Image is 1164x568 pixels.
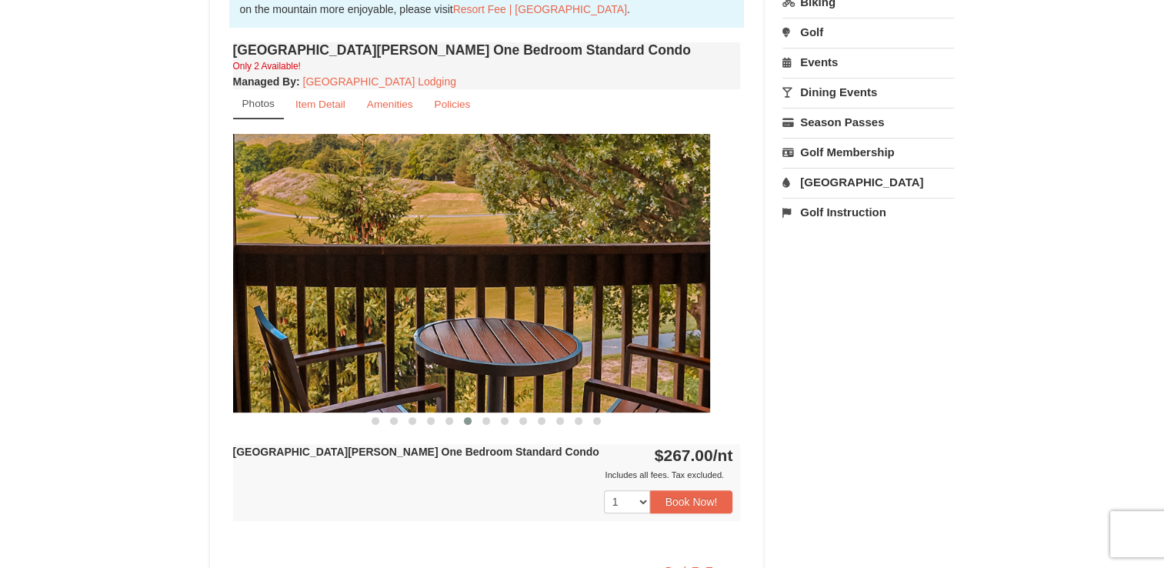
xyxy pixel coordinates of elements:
[233,467,733,483] div: Includes all fees. Tax excluded.
[782,48,954,76] a: Events
[424,89,480,119] a: Policies
[303,75,456,88] a: [GEOGRAPHIC_DATA] Lodging
[782,138,954,166] a: Golf Membership
[285,89,355,119] a: Item Detail
[233,446,599,458] strong: [GEOGRAPHIC_DATA][PERSON_NAME] One Bedroom Standard Condo
[233,89,284,119] a: Photos
[650,490,733,513] button: Book Now!
[655,446,733,464] strong: $267.00
[782,78,954,106] a: Dining Events
[202,134,710,412] img: 18876286-194-d154b5b5.jpg
[233,75,296,88] span: Managed By
[242,98,275,109] small: Photos
[782,168,954,196] a: [GEOGRAPHIC_DATA]
[357,89,423,119] a: Amenities
[367,99,413,110] small: Amenities
[782,108,954,136] a: Season Passes
[295,99,345,110] small: Item Detail
[782,198,954,226] a: Golf Instruction
[233,75,300,88] strong: :
[453,3,627,15] a: Resort Fee | [GEOGRAPHIC_DATA]
[233,42,741,58] h4: [GEOGRAPHIC_DATA][PERSON_NAME] One Bedroom Standard Condo
[713,446,733,464] span: /nt
[233,61,301,72] small: Only 2 Available!
[434,99,470,110] small: Policies
[782,18,954,46] a: Golf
